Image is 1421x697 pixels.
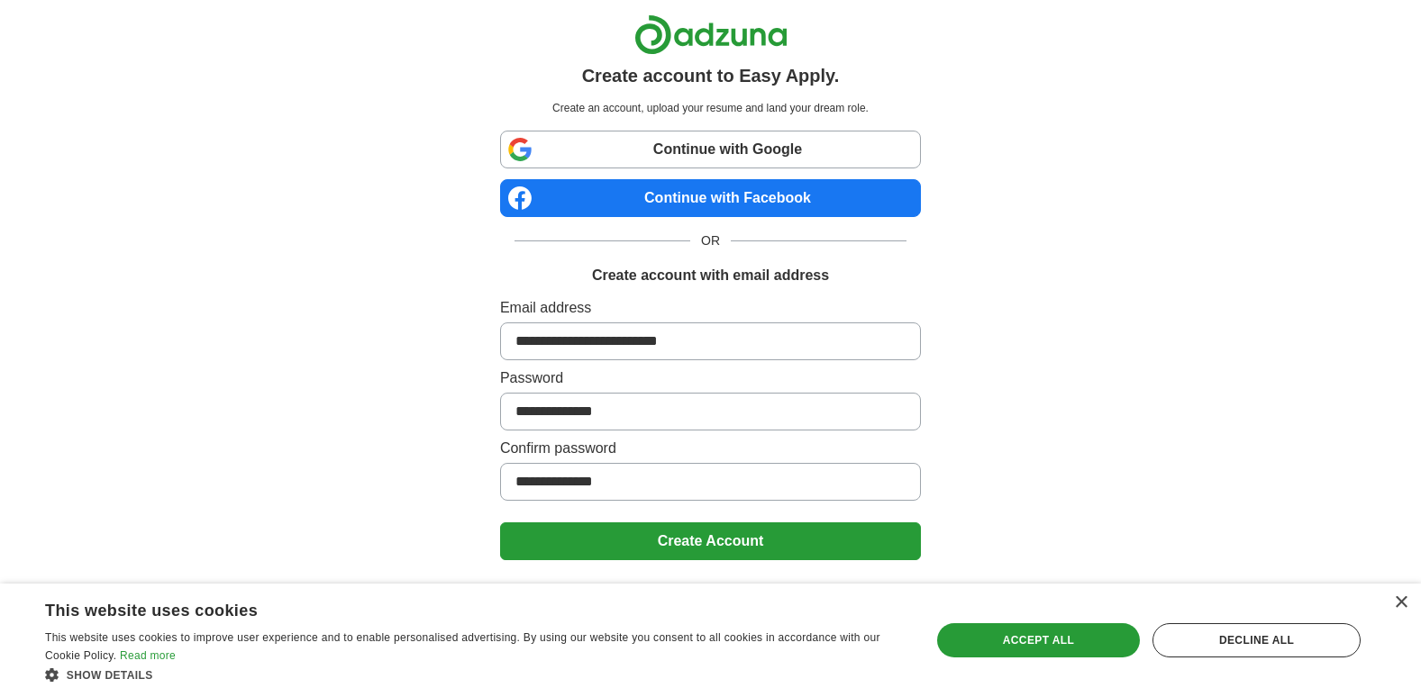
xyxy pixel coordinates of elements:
[45,594,860,621] div: This website uses cookies
[937,623,1140,657] div: Accept all
[634,14,788,55] img: Adzuna logo
[500,131,921,168] a: Continue with Google
[45,631,880,662] span: This website uses cookies to improve user experience and to enable personalised advertising. By u...
[690,231,731,250] span: OR
[500,297,921,319] label: Email address
[45,665,905,683] div: Show details
[592,265,829,286] h1: Create account with email address
[1152,623,1361,657] div: Decline all
[1394,596,1407,610] div: Close
[582,62,840,89] h1: Create account to Easy Apply.
[500,179,921,217] a: Continue with Facebook
[500,367,921,389] label: Password
[504,100,917,116] p: Create an account, upload your resume and land your dream role.
[67,669,153,682] span: Show details
[500,438,921,459] label: Confirm password
[500,522,921,560] button: Create Account
[120,649,176,662] a: Read more, opens a new window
